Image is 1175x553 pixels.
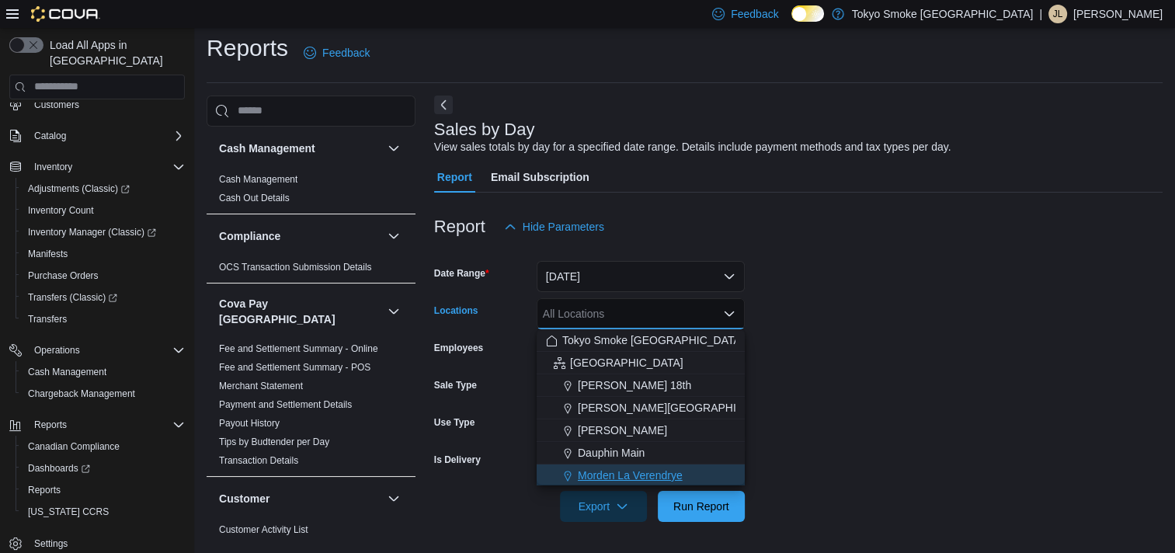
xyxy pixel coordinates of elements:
span: Feedback [322,45,370,61]
a: Inventory Count [22,201,100,220]
button: Tokyo Smoke [GEOGRAPHIC_DATA] [537,329,745,352]
a: Feedback [297,37,376,68]
img: Cova [31,6,100,22]
span: JL [1053,5,1063,23]
a: Customer Activity List [219,524,308,535]
span: Tips by Budtender per Day [219,436,329,448]
span: Run Report [673,499,729,514]
span: Email Subscription [491,162,589,193]
span: Hide Parameters [523,219,604,235]
input: Dark Mode [791,5,824,22]
span: Canadian Compliance [28,440,120,453]
a: Cash Out Details [219,193,290,203]
button: Reports [16,479,191,501]
span: [GEOGRAPHIC_DATA] [570,355,683,370]
button: Dauphin Main [537,442,745,464]
span: Purchase Orders [22,266,185,285]
span: Canadian Compliance [22,437,185,456]
span: Catalog [28,127,185,145]
button: Reports [3,414,191,436]
label: Employees [434,342,483,354]
a: Reports [22,481,67,499]
a: Inventory Manager (Classic) [16,221,191,243]
button: [PERSON_NAME][GEOGRAPHIC_DATA] [537,397,745,419]
h3: Sales by Day [434,120,535,139]
label: Sale Type [434,379,477,391]
span: Merchant Statement [219,380,303,392]
h1: Reports [207,33,288,64]
button: [US_STATE] CCRS [16,501,191,523]
button: Reports [28,416,73,434]
span: Inventory Manager (Classic) [22,223,185,242]
span: OCS Transaction Submission Details [219,261,372,273]
a: Transfers (Classic) [16,287,191,308]
span: Inventory Count [22,201,185,220]
span: Cash Management [219,173,297,186]
span: Adjustments (Classic) [22,179,185,198]
span: Inventory [28,158,185,176]
button: Cash Management [219,141,381,156]
a: Fee and Settlement Summary - POS [219,362,370,373]
span: Report [437,162,472,193]
button: Customer [219,491,381,506]
button: [PERSON_NAME] [537,419,745,442]
div: Cash Management [207,170,415,214]
span: Purchase Orders [28,270,99,282]
span: Transfers (Classic) [28,291,117,304]
span: Transaction Details [219,454,298,467]
button: Inventory [3,156,191,178]
span: Fee and Settlement Summary - POS [219,361,370,374]
span: Catalog [34,130,66,142]
span: Payment and Settlement Details [219,398,352,411]
div: Jennifer Lamont [1048,5,1067,23]
a: Transfers (Classic) [22,288,123,307]
button: Catalog [28,127,72,145]
span: Inventory Manager (Classic) [28,226,156,238]
button: Compliance [219,228,381,244]
h3: Customer [219,491,269,506]
button: Cash Management [384,139,403,158]
button: Run Report [658,491,745,522]
button: Operations [3,339,191,361]
span: Transfers [28,313,67,325]
span: Chargeback Management [22,384,185,403]
button: Close list of options [723,308,735,320]
a: Dashboards [16,457,191,479]
span: Chargeback Management [28,388,135,400]
label: Use Type [434,416,475,429]
button: Customers [3,93,191,116]
button: Catalog [3,125,191,147]
span: Transfers (Classic) [22,288,185,307]
span: Inventory [34,161,72,173]
span: Dauphin Main [578,445,645,461]
span: Customers [34,99,79,111]
button: Cova Pay [GEOGRAPHIC_DATA] [219,296,381,327]
button: Hide Parameters [498,211,610,242]
span: Load All Apps in [GEOGRAPHIC_DATA] [43,37,185,68]
span: Transfers [22,310,185,329]
p: | [1039,5,1042,23]
label: Date Range [434,267,489,280]
button: Morden La Verendrye [537,464,745,487]
a: Customers [28,96,85,114]
span: Export [569,491,638,522]
a: OCS Transaction Submission Details [219,262,372,273]
span: Dashboards [22,459,185,478]
span: Dark Mode [791,22,792,23]
a: Dashboards [22,459,96,478]
a: Purchase Orders [22,266,105,285]
span: Customer Activity List [219,523,308,536]
button: [GEOGRAPHIC_DATA] [537,352,745,374]
span: Manifests [22,245,185,263]
button: Inventory Count [16,200,191,221]
a: Cash Management [219,174,297,185]
a: Transaction Details [219,455,298,466]
a: Canadian Compliance [22,437,126,456]
span: Cash Out Details [219,192,290,204]
button: [PERSON_NAME] 18th [537,374,745,397]
button: Cash Management [16,361,191,383]
span: Customers [28,95,185,114]
div: View sales totals by day for a specified date range. Details include payment methods and tax type... [434,139,951,155]
a: Settings [28,534,74,553]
